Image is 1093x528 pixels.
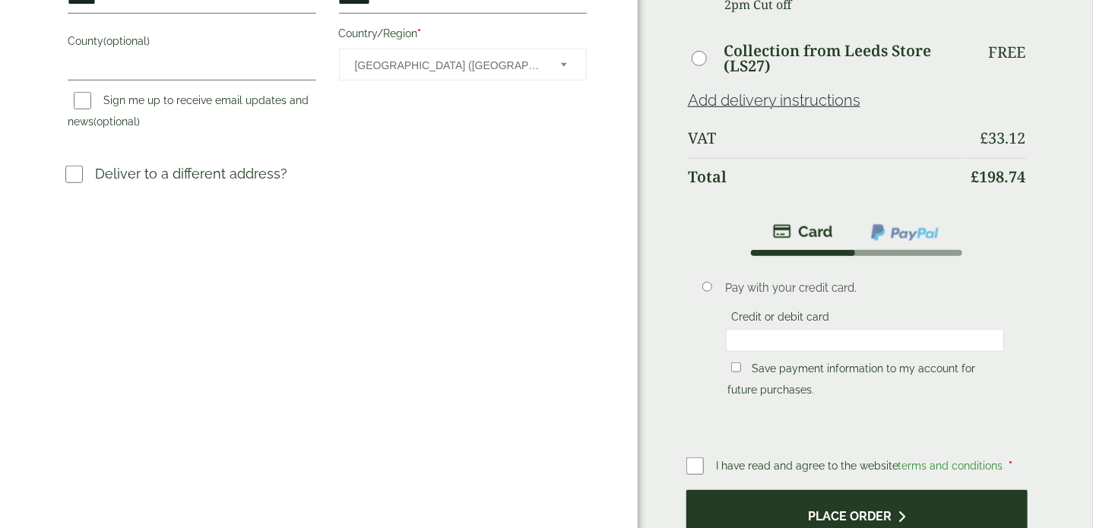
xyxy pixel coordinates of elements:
span: £ [981,128,989,148]
label: Save payment information to my account for future purchases. [728,362,976,400]
p: Free [989,43,1026,62]
span: United Kingdom (UK) [355,49,540,81]
label: Credit or debit card [726,311,836,327]
abbr: required [418,27,422,40]
p: Deliver to a different address? [95,163,287,184]
iframe: Secure card payment input frame [730,334,1000,347]
label: Sign me up to receive email updates and news [68,94,309,132]
span: I have read and agree to the website [716,460,1006,472]
img: ppcp-gateway.png [870,223,940,242]
a: Add delivery instructions [688,91,860,109]
label: Country/Region [339,23,587,49]
bdi: 198.74 [971,166,1026,187]
span: £ [971,166,980,187]
p: Pay with your credit card. [726,280,1004,296]
span: (optional) [103,35,150,47]
abbr: required [1009,460,1013,472]
input: Sign me up to receive email updates and news(optional) [74,92,91,109]
img: stripe.png [773,223,833,241]
th: Total [688,158,961,195]
bdi: 33.12 [981,128,1026,148]
span: Country/Region [339,49,587,81]
label: Collection from Leeds Store (LS27) [724,43,961,74]
span: (optional) [93,115,140,128]
th: VAT [688,120,961,157]
a: terms and conditions [898,460,1003,472]
label: County [68,30,315,56]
